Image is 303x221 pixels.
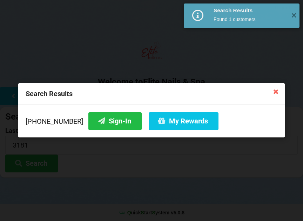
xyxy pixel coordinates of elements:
[214,7,285,14] div: Search Results
[18,83,285,105] div: Search Results
[88,112,142,130] button: Sign-In
[214,16,285,23] div: Found 1 customers
[26,112,277,130] div: [PHONE_NUMBER]
[149,112,218,130] button: My Rewards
